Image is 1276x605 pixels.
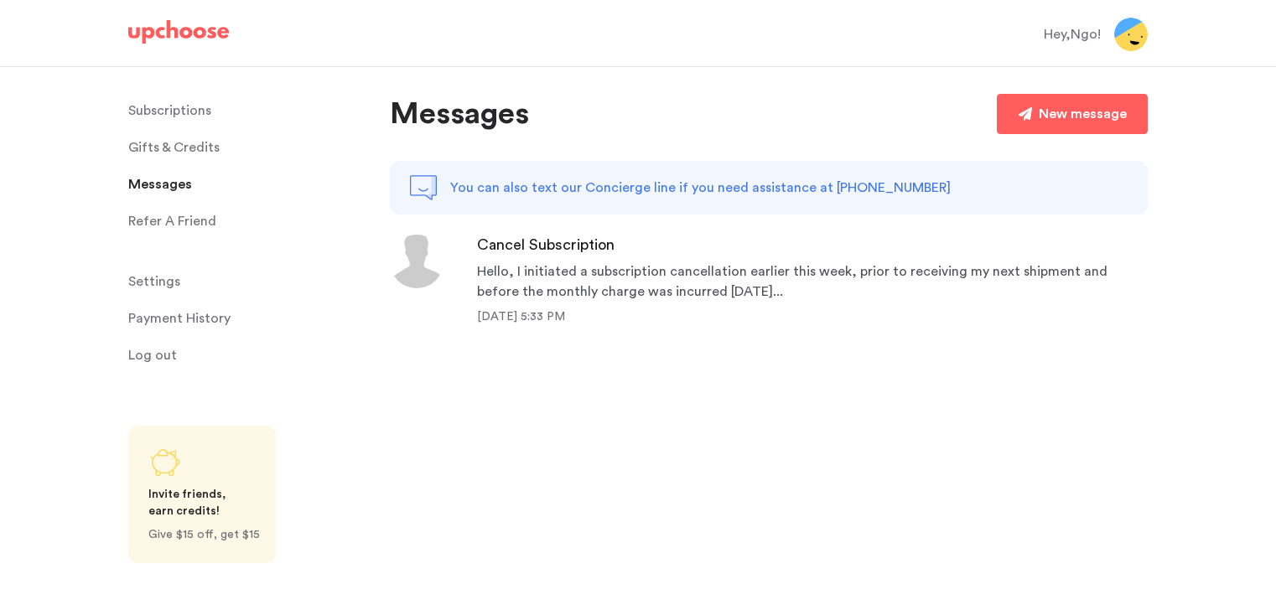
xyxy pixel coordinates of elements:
div: Hello, I initiated a subscription cancellation earlier this week, prior to receiving my next ship... [477,261,1148,302]
a: Settings [128,265,370,298]
span: Log out [128,339,177,372]
a: Log out [128,339,370,372]
div: New message [1039,104,1127,124]
img: note-chat.png [410,174,437,201]
a: Share UpChoose [128,426,276,563]
p: Subscriptions [128,94,211,127]
img: paper-plane.png [1019,107,1032,121]
a: UpChoose [128,20,229,51]
a: Refer A Friend [128,204,370,238]
div: Hey, Ngo ! [1044,24,1101,44]
p: Messages [390,94,529,134]
p: Refer A Friend [128,204,216,238]
span: Gifts & Credits [128,131,220,164]
a: Messages [128,168,370,201]
img: icon [390,235,443,288]
div: [DATE] 5:33 PM [477,308,1148,325]
a: Subscriptions [128,94,370,127]
img: UpChoose [128,20,229,44]
a: Gifts & Credits [128,131,370,164]
span: Messages [128,168,192,201]
span: Settings [128,265,180,298]
p: You can also text our Concierge line if you need assistance at [PHONE_NUMBER] [450,178,951,198]
a: Payment History [128,302,370,335]
div: Cancel Subscription [477,235,1148,255]
p: Payment History [128,302,231,335]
